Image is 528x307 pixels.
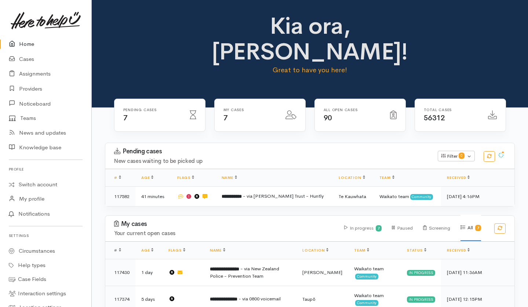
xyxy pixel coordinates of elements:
[222,175,237,180] a: Name
[441,259,514,286] td: [DATE] 11:36AM
[379,175,394,180] a: Team
[223,113,228,123] span: 7
[210,13,410,65] h1: Kia ora, [PERSON_NAME]!
[348,259,401,286] td: Waikato team
[141,248,153,253] a: Age
[339,175,365,180] a: Location
[177,175,194,180] a: Flags
[123,113,128,123] span: 7
[114,148,429,155] h3: Pending cases
[407,270,435,276] div: In progress
[302,248,328,253] a: Location
[135,187,171,206] td: 41 minutes
[477,226,479,230] b: 7
[168,248,185,253] a: Flags
[210,65,410,75] p: Great to have you here!
[123,108,181,112] h6: Pending cases
[459,153,465,158] span: 0
[114,220,335,228] h3: My cases
[324,113,332,123] span: 90
[392,215,413,241] div: Paused
[424,108,479,112] h6: Total cases
[223,108,277,112] h6: My cases
[355,274,378,279] span: Community
[302,269,342,275] span: [PERSON_NAME]
[374,187,441,206] td: Waikato team
[410,194,433,200] span: Community
[243,193,324,199] span: - via [PERSON_NAME] Trust - Huntly
[114,158,429,164] h4: New cases waiting to be picked up
[407,248,426,253] a: Status
[114,175,121,180] a: #
[9,164,83,174] h6: Profile
[355,300,378,306] span: Community
[114,230,335,237] h4: Your current open cases
[438,151,475,162] button: Filter0
[114,248,121,253] span: #
[105,187,135,206] td: 117582
[105,259,135,286] td: 117430
[141,175,153,180] a: Age
[424,113,445,123] span: 56312
[302,296,316,302] span: Taupō
[210,248,225,253] a: Name
[344,215,382,241] div: In progress
[354,248,369,253] a: Team
[441,187,514,206] td: [DATE] 4:16PM
[210,266,279,279] span: - via New Zealand Police - Prevention Team
[339,193,366,200] span: Te Kauwhata
[135,259,163,286] td: 1 day
[423,215,450,241] div: Screening
[447,248,470,253] a: Received
[460,215,481,241] div: All
[238,296,281,302] span: - via 0800 voicemail
[378,226,380,231] b: 7
[9,231,83,241] h6: Settings
[447,175,470,180] a: Received
[324,108,381,112] h6: All Open cases
[407,296,435,302] div: In progress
